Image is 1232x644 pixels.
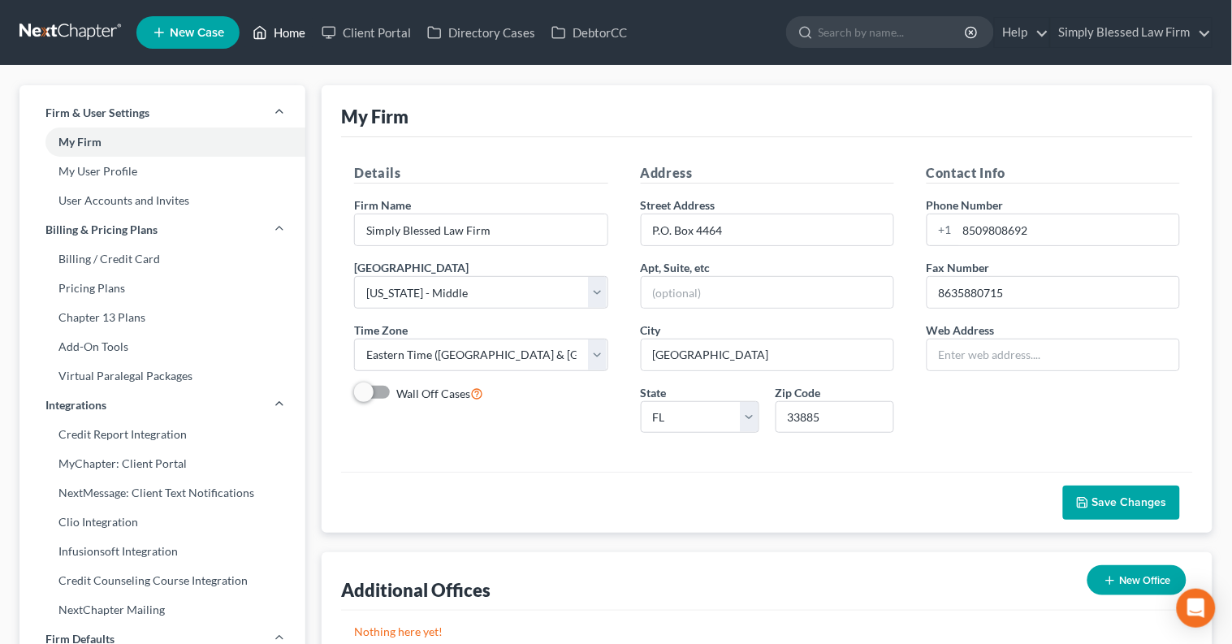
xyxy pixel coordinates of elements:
input: Search by name... [819,17,967,47]
a: User Accounts and Invites [19,186,305,215]
label: Zip Code [776,384,821,401]
p: Nothing here yet! [354,624,1180,640]
a: My User Profile [19,157,305,186]
span: Integrations [45,397,106,413]
a: Help [995,18,1049,47]
label: Phone Number [927,197,1004,214]
a: Integrations [19,391,305,420]
span: Firm Name [354,198,411,212]
span: New Case [170,27,224,39]
input: Enter address... [642,214,893,245]
a: Home [244,18,313,47]
a: Directory Cases [419,18,543,47]
div: Open Intercom Messenger [1177,589,1216,628]
a: Billing & Pricing Plans [19,215,305,244]
h5: Address [641,163,894,184]
a: NextMessage: Client Text Notifications [19,478,305,508]
div: +1 [927,214,958,245]
span: Billing & Pricing Plans [45,222,158,238]
a: My Firm [19,128,305,157]
input: Enter phone... [958,214,1179,245]
a: MyChapter: Client Portal [19,449,305,478]
label: Street Address [641,197,715,214]
label: City [641,322,661,339]
a: NextChapter Mailing [19,595,305,625]
button: New Office [1087,565,1187,595]
span: Save Changes [1092,495,1167,509]
input: XXXXX [776,401,894,434]
button: Save Changes [1063,486,1180,520]
input: (optional) [642,277,893,308]
a: Infusionsoft Integration [19,537,305,566]
div: My Firm [341,105,409,128]
a: Firm & User Settings [19,98,305,128]
label: Web Address [927,322,995,339]
label: State [641,384,667,401]
input: Enter city... [642,339,893,370]
a: Billing / Credit Card [19,244,305,274]
a: Credit Counseling Course Integration [19,566,305,595]
label: Apt, Suite, etc [641,259,711,276]
span: Wall Off Cases [396,387,470,400]
a: Clio Integration [19,508,305,537]
a: Simply Blessed Law Firm [1051,18,1212,47]
input: Enter fax... [927,277,1179,308]
a: Add-On Tools [19,332,305,361]
input: Enter name... [355,214,607,245]
label: Fax Number [927,259,990,276]
a: DebtorCC [543,18,635,47]
h5: Details [354,163,607,184]
label: Time Zone [354,322,408,339]
span: Firm & User Settings [45,105,149,121]
a: Client Portal [313,18,419,47]
input: Enter web address.... [927,339,1179,370]
a: Pricing Plans [19,274,305,303]
a: Chapter 13 Plans [19,303,305,332]
a: Credit Report Integration [19,420,305,449]
h5: Contact Info [927,163,1180,184]
label: [GEOGRAPHIC_DATA] [354,259,469,276]
a: Virtual Paralegal Packages [19,361,305,391]
div: Additional Offices [341,578,491,602]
